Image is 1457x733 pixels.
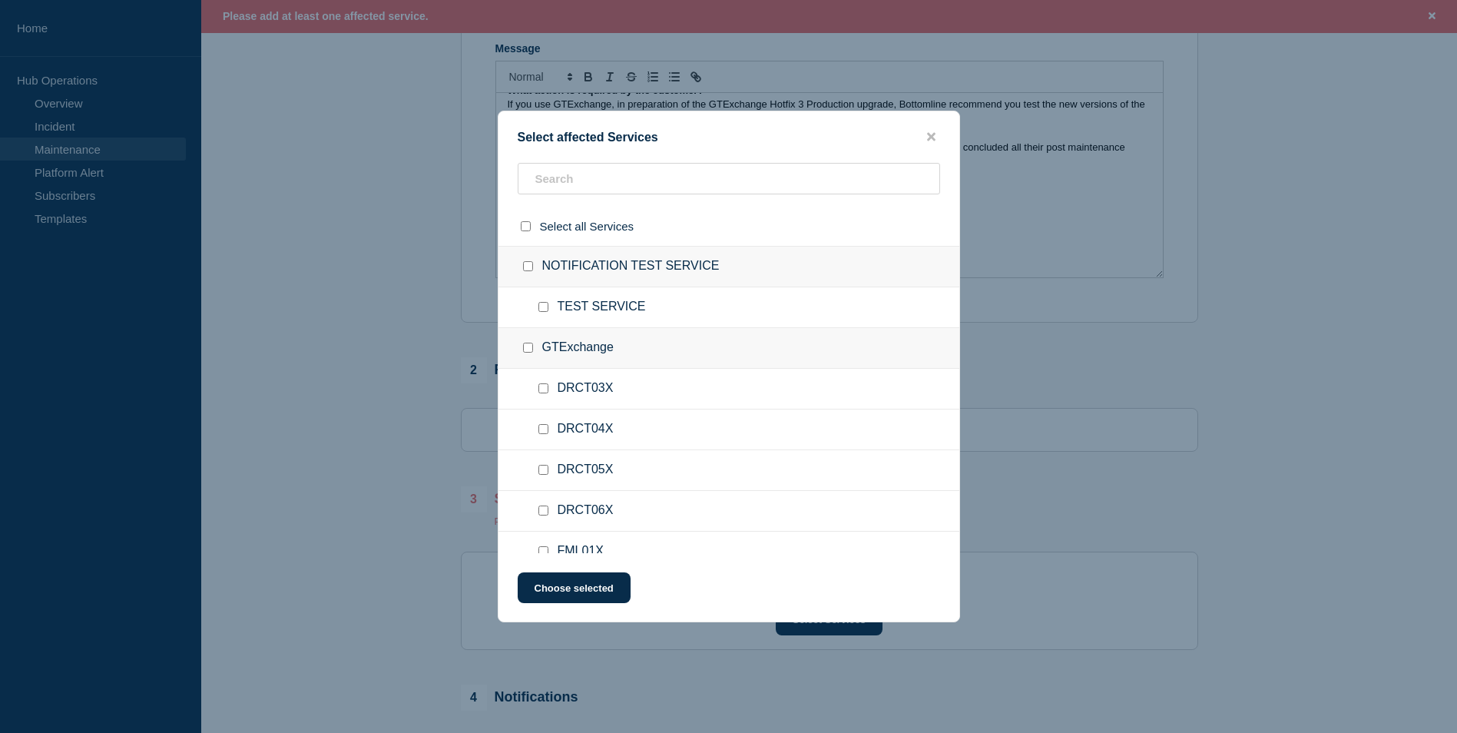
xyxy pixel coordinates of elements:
[498,246,959,287] div: NOTIFICATION TEST SERVICE
[558,463,614,478] span: DRCT05X
[538,546,548,556] input: FML01X checkbox
[538,424,548,434] input: DRCT04X checkbox
[558,381,614,396] span: DRCT03X
[498,328,959,369] div: GTExchange
[523,343,533,353] input: GTExchange checkbox
[540,220,634,233] span: Select all Services
[538,465,548,475] input: DRCT05X checkbox
[558,544,604,559] span: FML01X
[558,300,646,315] span: TEST SERVICE
[558,422,614,437] span: DRCT04X
[523,261,533,271] input: NOTIFICATION TEST SERVICE checkbox
[538,383,548,393] input: DRCT03X checkbox
[521,221,531,231] input: select all checkbox
[922,130,940,144] button: close button
[518,163,940,194] input: Search
[498,130,959,144] div: Select affected Services
[538,302,548,312] input: TEST SERVICE checkbox
[518,572,631,603] button: Choose selected
[558,503,614,519] span: DRCT06X
[538,506,548,516] input: DRCT06X checkbox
